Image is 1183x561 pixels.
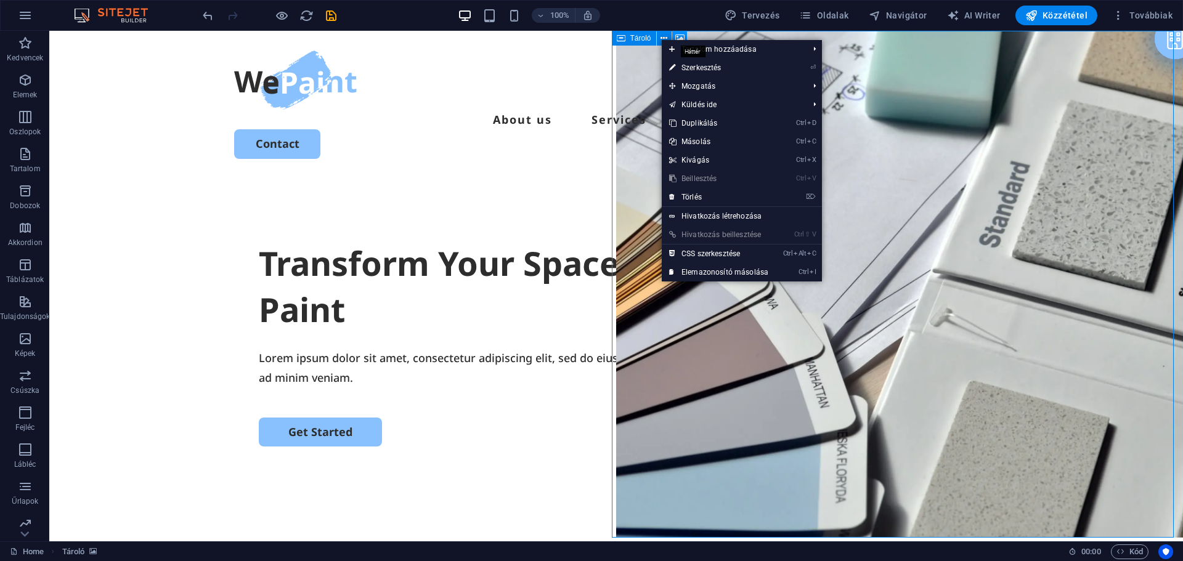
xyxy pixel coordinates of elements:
[794,6,853,25] button: Oldalak
[796,137,806,145] i: Ctrl
[1112,9,1173,22] span: Továbbiak
[807,137,816,145] i: C
[662,40,803,59] span: Tartalom hozzáadása
[720,6,785,25] button: Tervezés
[323,8,338,23] button: save
[807,119,816,127] i: D
[201,9,215,23] i: Visszavonás: Késhetlen betöltés megváltoztatása (Ctrl+Z)
[810,63,816,71] i: ⏎
[662,77,803,95] span: Mozgatás
[794,249,806,257] i: Alt
[1025,9,1087,22] span: Közzététel
[1068,544,1101,559] h6: Munkamenet idő
[725,9,780,22] span: Tervezés
[812,230,816,238] i: V
[796,174,806,182] i: Ctrl
[550,8,570,23] h6: 100%
[299,9,314,23] i: Weboldal újratöltése
[864,6,932,25] button: Navigátor
[200,8,215,23] button: undo
[806,193,816,201] i: ⌦
[14,459,36,469] p: Lábléc
[662,132,776,151] a: CtrlCMásolás
[662,207,822,225] a: Hivatkozás létrehozása
[582,10,593,21] i: Átméretezés esetén automatikusan beállítja a nagyítási szintet a választott eszköznek megfelelően.
[1015,6,1097,25] button: Közzététel
[662,95,803,114] a: Küldés ide
[799,268,808,276] i: Ctrl
[630,34,651,42] span: Tároló
[62,544,97,559] nav: breadcrumb
[799,9,848,22] span: Oldalak
[1107,6,1177,25] button: Továbbiak
[324,9,338,23] i: Mentés (Ctrl+S)
[869,9,927,22] span: Navigátor
[10,201,40,211] p: Dobozok
[947,9,1001,22] span: AI Writer
[1158,544,1173,559] button: Usercentrics
[1081,544,1100,559] span: 00 00
[8,238,43,248] p: Akkordion
[662,244,776,263] a: CtrlAltCCSS szerkesztése
[299,8,314,23] button: reload
[681,46,705,57] mark: Háttér
[62,544,85,559] span: Kattintson a kijelöléshez. Dupla kattintás az szerkesztéshez
[662,151,776,169] a: CtrlXKivágás
[1090,547,1092,556] span: :
[9,127,41,137] p: Oszlopok
[10,544,44,559] a: Kattintson a kijelölés megszüntetéséhez. Dupla kattintás az oldalak megnyitásához
[13,90,38,100] p: Elemek
[15,422,35,432] p: Fejléc
[662,263,776,281] a: CtrlIElemazonosító másolása
[1111,544,1148,559] button: Kód
[1116,544,1143,559] span: Kód
[662,114,776,132] a: CtrlDDuplikálás
[662,225,776,244] a: Ctrl⇧VHivatkozás beillesztése
[10,385,39,395] p: Csúszka
[662,188,776,206] a: ⌦Törlés
[662,59,776,77] a: ⏎Szerkesztés
[15,349,36,358] p: Képek
[89,548,97,555] i: Ez az elem hátteret tartalmaz
[7,53,43,63] p: Kedvencek
[805,230,810,238] i: ⇧
[71,8,163,23] img: Editor Logo
[810,268,816,276] i: I
[942,6,1006,25] button: AI Writer
[532,8,575,23] button: 100%
[10,164,41,174] p: Tartalom
[807,249,816,257] i: C
[796,119,806,127] i: Ctrl
[796,156,806,164] i: Ctrl
[12,496,38,506] p: Űrlapok
[662,169,776,188] a: CtrlVBeillesztés
[794,230,804,238] i: Ctrl
[807,174,816,182] i: V
[274,8,289,23] button: Kattintson ide az előnézeti módból való kilépéshez és a szerkesztés folytatásához
[807,156,816,164] i: X
[6,275,44,285] p: Táblázatok
[783,249,793,257] i: Ctrl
